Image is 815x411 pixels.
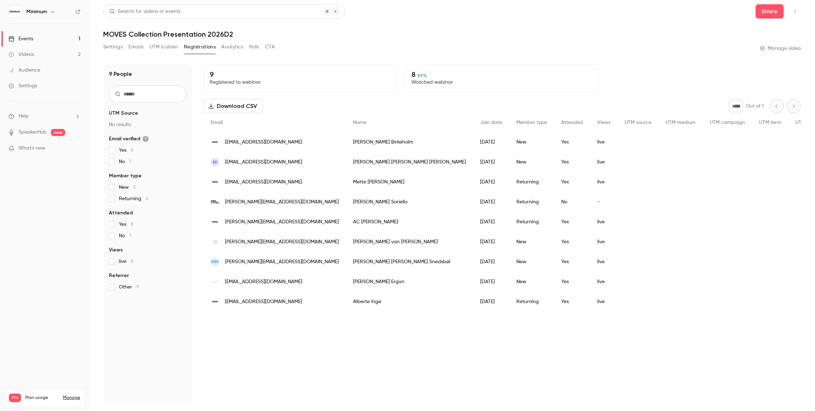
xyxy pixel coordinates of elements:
div: [PERSON_NAME] [PERSON_NAME] [PERSON_NAME] [346,152,473,172]
span: 1 [129,233,131,238]
span: Email [211,120,223,125]
div: [DATE] [473,152,509,172]
span: Views [109,246,123,254]
div: [DATE] [473,192,509,212]
span: 4 [146,196,148,201]
span: new [51,129,65,136]
span: MM [211,259,219,265]
p: 8 [411,70,593,79]
div: Settings [9,82,37,89]
span: 1 [129,159,131,164]
p: Registered to webinar [210,79,391,86]
div: live [590,252,617,272]
span: [PERSON_NAME][EMAIL_ADDRESS][DOMAIN_NAME] [225,258,339,266]
img: bluedistribution.com [211,198,219,206]
img: focusfashiongroup.nl [211,238,219,246]
div: Yes [554,132,590,152]
span: Returning [119,195,148,202]
div: Yes [554,272,590,292]
span: Yes [119,147,133,154]
span: Views [597,120,610,125]
span: Name [353,120,367,125]
div: Returning [509,172,554,192]
div: Search for videos or events [109,8,180,15]
span: UTM source [625,120,651,125]
button: UTM builder [149,41,178,53]
div: Returning [509,212,554,232]
div: Yes [554,232,590,252]
div: Yes [554,172,590,192]
div: Alberte Ingø [346,292,473,312]
span: [PERSON_NAME][EMAIL_ADDRESS][DOMAIN_NAME] [225,238,339,246]
div: live [590,212,617,232]
div: [DATE] [473,252,509,272]
div: Mette [PERSON_NAME] [346,172,473,192]
div: New [509,132,554,152]
button: CTA [265,41,275,53]
span: Referrer [109,272,129,279]
span: 8 [131,148,133,153]
div: [PERSON_NAME] Birkeholm [346,132,473,152]
p: 9 [210,70,391,79]
section: facet-groups [109,110,186,291]
button: Analytics [221,41,243,53]
span: [EMAIL_ADDRESS][DOMAIN_NAME] [225,298,302,306]
a: SpeakerHub [19,129,47,136]
div: Audience [9,67,40,74]
div: Yes [554,292,590,312]
span: [EMAIL_ADDRESS][DOMAIN_NAME] [225,278,302,286]
div: [DATE] [473,132,509,152]
img: studioneuf.be [211,277,219,286]
span: Plan usage [25,395,59,401]
img: minimum.dk [211,297,219,306]
a: Manage video [760,45,801,52]
div: New [509,152,554,172]
span: UTM medium [666,120,695,125]
div: live [590,132,617,152]
span: No [119,232,131,239]
div: [DATE] [473,272,509,292]
button: Share [756,4,784,19]
span: UTM campaign [710,120,745,125]
div: live [590,152,617,172]
h1: MOVES Collection Presentation 2026D2 [103,30,801,38]
span: [PERSON_NAME][EMAIL_ADDRESS][DOMAIN_NAME] [225,218,339,226]
span: 89 % [417,73,427,78]
span: EK [213,159,217,165]
p: Watched webinar [411,79,593,86]
div: No [554,192,590,212]
div: Returning [509,192,554,212]
div: [DATE] [473,292,509,312]
div: New [509,232,554,252]
span: Member type [109,172,142,180]
button: Emails [128,41,143,53]
span: Join date [480,120,502,125]
div: live [590,172,617,192]
h6: Minimum [26,8,47,15]
img: Minimum [9,6,20,17]
div: [DATE] [473,172,509,192]
span: Other [119,283,139,291]
span: UTM term [759,120,781,125]
button: Settings [103,41,123,53]
div: [PERSON_NAME] Ergün [346,272,473,292]
span: No [119,158,131,165]
button: Download CSV [204,99,263,113]
h1: 9 People [109,70,132,78]
div: Yes [554,252,590,272]
div: live [590,272,617,292]
p: Out of 1 [746,103,764,110]
button: Registrations [184,41,216,53]
span: Pro [9,394,21,402]
div: New [509,252,554,272]
p: No results [109,121,186,128]
div: New [509,272,554,292]
span: [PERSON_NAME][EMAIL_ADDRESS][DOMAIN_NAME] [225,198,339,206]
div: live [590,232,617,252]
div: Yes [554,212,590,232]
div: [DATE] [473,232,509,252]
span: Attended [109,209,133,217]
div: [PERSON_NAME] van [PERSON_NAME] [346,232,473,252]
span: Yes [119,221,133,228]
span: [EMAIL_ADDRESS][DOMAIN_NAME] [225,158,302,166]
